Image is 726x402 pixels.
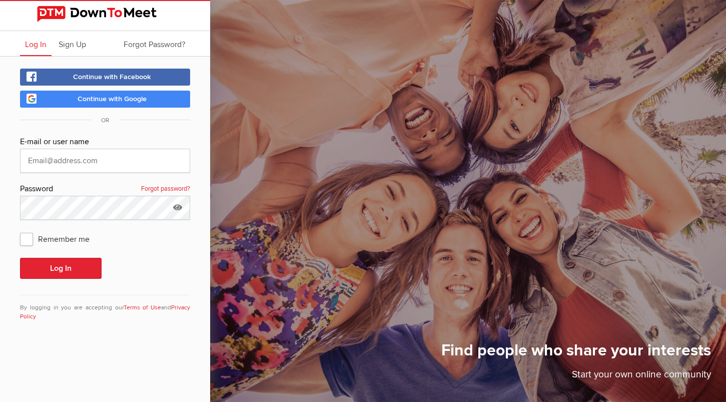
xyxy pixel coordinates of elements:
img: DownToMeet [37,6,173,22]
a: Continue with Google [20,91,190,108]
a: Forgot Password? [119,31,190,56]
a: Sign Up [54,31,91,56]
span: Remember me [20,230,100,248]
span: Continue with Facebook [73,73,151,81]
span: OR [91,117,119,124]
span: Sign Up [59,40,86,50]
div: By logging in you are accepting our and [20,295,190,321]
div: E-mail or user name [20,136,190,149]
p: Start your own online community [441,367,711,387]
button: Log In [20,258,102,279]
a: Terms of Use [124,304,162,311]
span: Continue with Google [78,95,147,103]
div: Password [20,183,190,196]
a: Continue with Facebook [20,69,190,86]
h1: Find people who share your interests [441,340,711,367]
a: Log In [20,31,52,56]
input: Email@address.com [20,149,190,173]
a: Forgot password? [141,183,190,196]
span: Log In [25,40,47,50]
span: Forgot Password? [124,40,185,50]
